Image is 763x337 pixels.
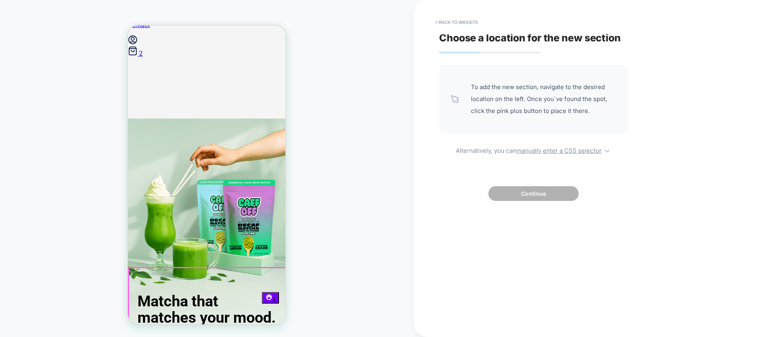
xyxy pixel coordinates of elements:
span: Choose a location for the new section [439,32,621,44]
button: Continue [488,186,579,201]
inbox-online-store-chat: Shopify online store chat [134,267,151,292]
img: pointer [451,95,459,103]
span: To add the new section, navigate to the desired location on the left. Once you`ve found the spot,... [471,81,616,117]
button: < Back to widgets [431,16,482,29]
p: Matcha that matches your mood. [10,268,148,301]
span: 2 [11,24,15,32]
span: Alternatively, you can [439,145,628,154]
u: manually enter a CSS selector [516,147,602,154]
